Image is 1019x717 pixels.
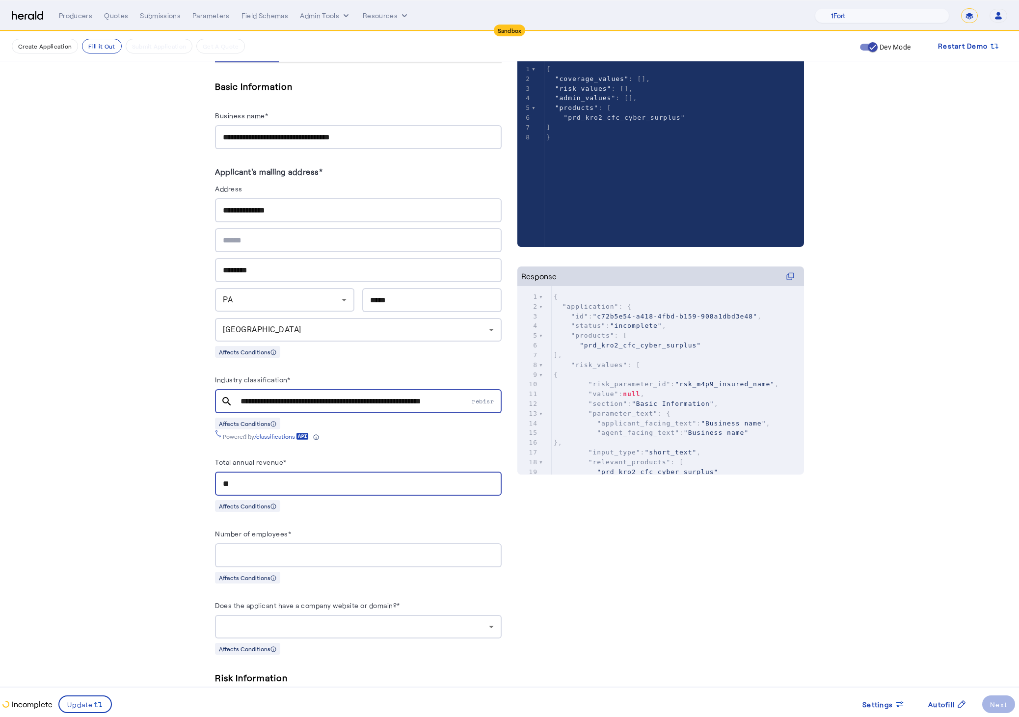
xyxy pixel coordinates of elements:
div: 8 [517,360,539,370]
span: Settings [862,699,893,710]
herald-code-block: Response [517,266,804,455]
span: "rsk_m4p9_insured_name" [675,380,775,388]
label: Does the applicant have a company website or domain?* [215,601,400,610]
div: 1 [517,292,539,302]
label: Business name* [215,111,268,120]
span: Restart Demo [938,40,988,52]
div: Affects Conditions [215,572,280,584]
div: 8 [517,133,532,142]
span: : [], [546,85,633,92]
span: }, [554,439,563,446]
img: Herald Logo [12,11,43,21]
span: : , [554,322,667,329]
label: Industry classification* [215,375,290,384]
span: : , [554,380,779,388]
button: Get A Quote [196,39,245,53]
div: 18 [517,457,539,467]
span: "input_type" [589,449,641,456]
span: : [ [554,361,641,369]
span: "risk_values" [571,361,627,369]
div: 2 [517,74,532,84]
div: 4 [517,93,532,103]
button: Resources dropdown menu [363,11,409,21]
button: Update [58,695,112,713]
span: Autofill [928,699,955,710]
button: Create Application [12,39,78,53]
span: : { [554,303,632,310]
div: 1 [517,64,532,74]
span: ] [546,124,551,131]
button: Submit Application [126,39,192,53]
span: : [554,429,749,436]
label: Total annual revenue* [215,458,287,466]
span: "id" [571,313,588,320]
span: "Basic Information" [632,400,714,407]
span: : , [554,390,644,398]
button: Restart Demo [930,37,1007,55]
span: "prd_kro2_cfc_cyber_surplus" [580,342,701,349]
div: 13 [517,409,539,419]
span: "Business name" [684,429,749,436]
span: "c72b5e54-a418-4fbd-b159-908a1dbd3e48" [592,313,757,320]
div: Producers [59,11,92,21]
span: null [623,390,640,398]
span: "Business name" [701,420,766,427]
div: 17 [517,448,539,457]
span: : , [554,420,770,427]
div: 3 [517,84,532,94]
div: 6 [517,341,539,350]
span: : [], [546,75,650,82]
div: Affects Conditions [215,500,280,512]
mat-icon: search [215,396,239,407]
span: "applicant_facing_text" [597,420,697,427]
div: 12 [517,399,539,409]
span: : [ [554,458,684,466]
span: : [], [546,94,637,102]
div: Affects Conditions [215,418,280,429]
label: Dev Mode [878,42,911,52]
button: Fill it Out [82,39,121,53]
h5: Basic Information [215,79,502,94]
div: 3 [517,312,539,321]
div: 10 [517,379,539,389]
span: "status" [571,322,606,329]
span: : [ [554,332,627,339]
div: 19 [517,467,539,477]
span: "risk_parameter_id" [589,380,671,388]
button: Autofill [920,695,974,713]
div: 2 [517,302,539,312]
div: 9 [517,370,539,380]
span: [GEOGRAPHIC_DATA] [223,325,301,334]
p: Incomplete [10,698,53,710]
div: 16 [517,438,539,448]
span: "incomplete" [610,322,662,329]
span: "products" [555,104,598,111]
span: "agent_facing_text" [597,429,679,436]
span: PA [223,295,233,304]
span: "prd_kro2_cfc_cyber_surplus" [563,114,685,121]
div: Affects Conditions [215,643,280,655]
label: Applicant's mailing address* [215,167,322,176]
span: "prd_kro2_cfc_cyber_surplus" [597,468,718,476]
span: Update [67,699,93,710]
div: Powered by [223,432,319,440]
span: "products" [571,332,614,339]
div: 7 [517,123,532,133]
span: : [ [546,104,612,111]
button: Settings [855,695,912,713]
span: "admin_values" [555,94,616,102]
span: reb1sr [472,397,502,405]
span: { [554,371,558,378]
div: 6 [517,113,532,123]
span: "value" [589,390,619,398]
div: Submissions [140,11,181,21]
span: "parameter_text" [589,410,658,417]
div: Quotes [104,11,128,21]
span: } [546,133,551,141]
span: "coverage_values" [555,75,629,82]
div: Parameters [192,11,230,21]
span: "relevant_products" [589,458,671,466]
span: "short_text" [644,449,697,456]
div: Sandbox [494,25,526,36]
label: Number of employees* [215,530,291,538]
